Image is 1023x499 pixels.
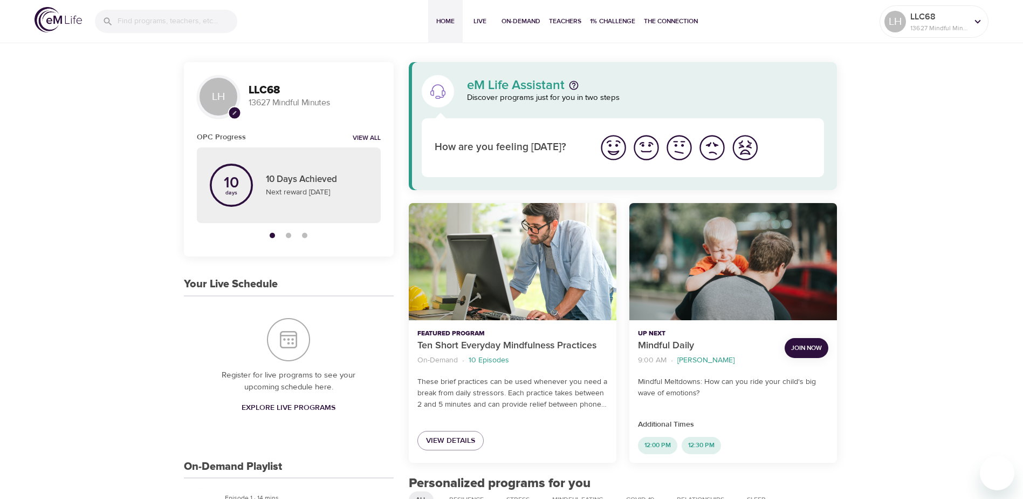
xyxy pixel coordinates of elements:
div: LH [884,11,906,32]
div: 12:00 PM [638,437,677,454]
li: · [671,353,673,368]
img: great [599,133,628,163]
span: View Details [426,434,475,448]
a: Explore Live Programs [237,398,340,418]
button: I'm feeling worst [729,131,761,164]
p: 13627 Mindful Minutes [249,97,381,109]
p: eM Life Assistant [467,79,565,92]
p: How are you feeling [DATE]? [435,140,584,156]
h6: OPC Progress [197,131,246,143]
a: View all notifications [353,134,381,143]
p: These brief practices can be used whenever you need a break from daily stressors. Each practice t... [417,376,608,410]
span: 12:30 PM [682,441,721,450]
p: LLC68 [910,10,967,23]
span: Teachers [549,16,581,27]
button: I'm feeling good [630,131,663,164]
span: Explore Live Programs [242,401,335,415]
span: Live [467,16,493,27]
button: Mindful Daily [629,203,837,320]
h3: On-Demand Playlist [184,461,282,473]
p: Next reward [DATE] [266,187,368,198]
img: good [631,133,661,163]
img: worst [730,133,760,163]
p: Ten Short Everyday Mindfulness Practices [417,339,608,353]
span: Join Now [791,342,822,354]
button: I'm feeling bad [696,131,729,164]
button: Ten Short Everyday Mindfulness Practices [409,203,616,320]
div: 12:30 PM [682,437,721,454]
button: I'm feeling great [597,131,630,164]
p: days [224,191,239,195]
nav: breadcrumb [417,353,608,368]
p: 10 [224,176,239,191]
span: On-Demand [502,16,540,27]
p: Additional Times [638,419,828,430]
span: 1% Challenge [590,16,635,27]
span: 12:00 PM [638,441,677,450]
div: LH [197,75,240,118]
span: Home [432,16,458,27]
button: I'm feeling ok [663,131,696,164]
p: On-Demand [417,355,458,366]
p: Mindful Meltdowns: How can you ride your child's big wave of emotions? [638,376,828,399]
img: eM Life Assistant [429,83,447,100]
img: Your Live Schedule [267,318,310,361]
img: logo [35,7,82,32]
iframe: Button to launch messaging window [980,456,1014,490]
p: 9:00 AM [638,355,667,366]
span: The Connection [644,16,698,27]
p: [PERSON_NAME] [677,355,734,366]
h3: LLC68 [249,84,381,97]
img: bad [697,133,727,163]
nav: breadcrumb [638,353,776,368]
p: Up Next [638,329,776,339]
img: ok [664,133,694,163]
a: View Details [417,431,484,451]
p: Mindful Daily [638,339,776,353]
p: 10 Episodes [469,355,509,366]
p: 13627 Mindful Minutes [910,23,967,33]
button: Join Now [785,338,828,358]
p: Featured Program [417,329,608,339]
p: Register for live programs to see your upcoming schedule here. [205,369,372,394]
h3: Your Live Schedule [184,278,278,291]
li: · [462,353,464,368]
h2: Personalized programs for you [409,476,837,491]
p: Discover programs just for you in two steps [467,92,825,104]
p: 10 Days Achieved [266,173,368,187]
input: Find programs, teachers, etc... [118,10,237,33]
